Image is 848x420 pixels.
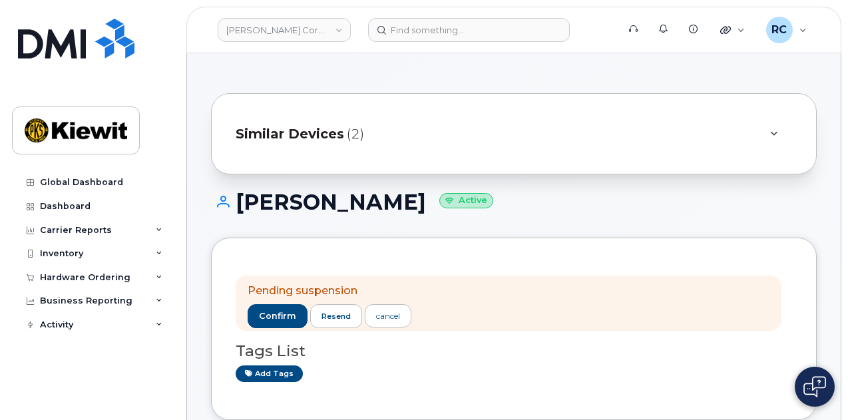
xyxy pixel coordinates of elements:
[236,365,303,382] a: Add tags
[321,311,351,321] span: resend
[439,193,493,208] small: Active
[211,190,817,214] h1: [PERSON_NAME]
[259,310,296,322] span: confirm
[310,304,362,328] button: resend
[347,124,364,144] span: (2)
[376,310,400,322] div: cancel
[365,304,411,327] a: cancel
[248,304,308,328] button: confirm
[236,124,344,144] span: Similar Devices
[236,343,792,359] h3: Tags List
[248,284,411,299] p: Pending suspension
[803,376,826,397] img: Open chat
